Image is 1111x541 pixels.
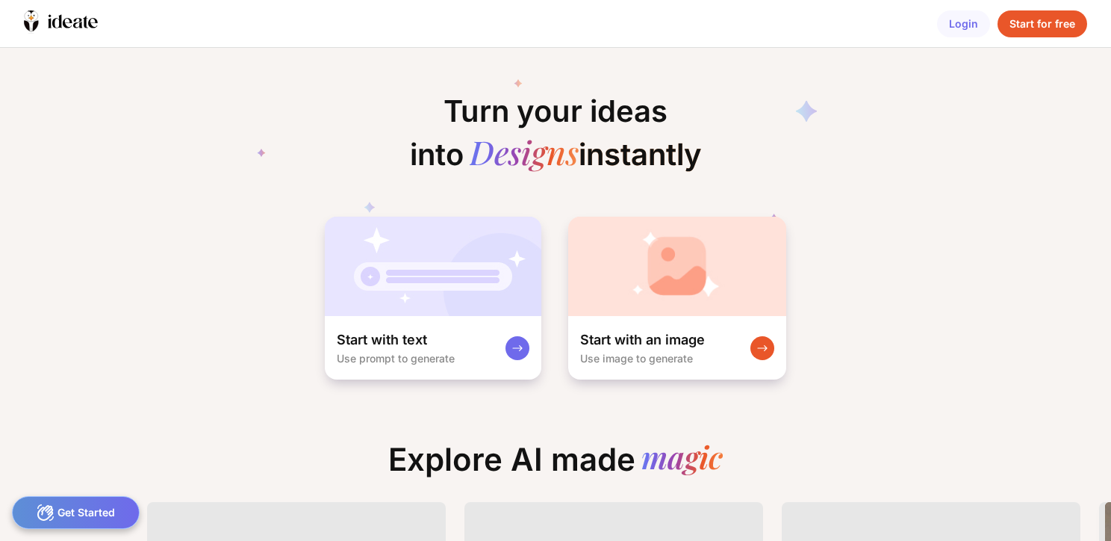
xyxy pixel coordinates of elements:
div: Get Started [12,496,140,529]
div: Use prompt to generate [337,352,455,365]
div: Start for free [998,10,1087,37]
div: Start with text [337,331,427,349]
img: startWithImageCardBg.jpg [568,217,786,316]
div: Login [937,10,990,37]
div: Use image to generate [580,352,693,365]
div: Start with an image [580,331,705,349]
div: Explore AI made [376,441,735,490]
div: magic [641,441,723,478]
img: startWithTextCardBg.jpg [325,217,541,316]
